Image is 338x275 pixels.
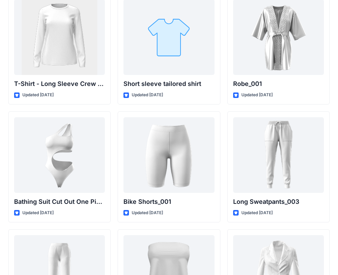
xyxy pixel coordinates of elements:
[132,91,163,99] p: Updated [DATE]
[14,79,105,89] p: T-Shirt - Long Sleeve Crew Neck
[123,79,214,89] p: Short sleeve tailored shirt
[241,209,273,217] p: Updated [DATE]
[22,91,54,99] p: Updated [DATE]
[241,91,273,99] p: Updated [DATE]
[233,79,324,89] p: Robe_001
[14,117,105,193] a: Bathing Suit Cut Out One Piece_001
[123,117,214,193] a: Bike Shorts_001
[233,197,324,207] p: Long Sweatpants_003
[123,197,214,207] p: Bike Shorts_001
[14,197,105,207] p: Bathing Suit Cut Out One Piece_001
[233,117,324,193] a: Long Sweatpants_003
[132,209,163,217] p: Updated [DATE]
[22,209,54,217] p: Updated [DATE]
